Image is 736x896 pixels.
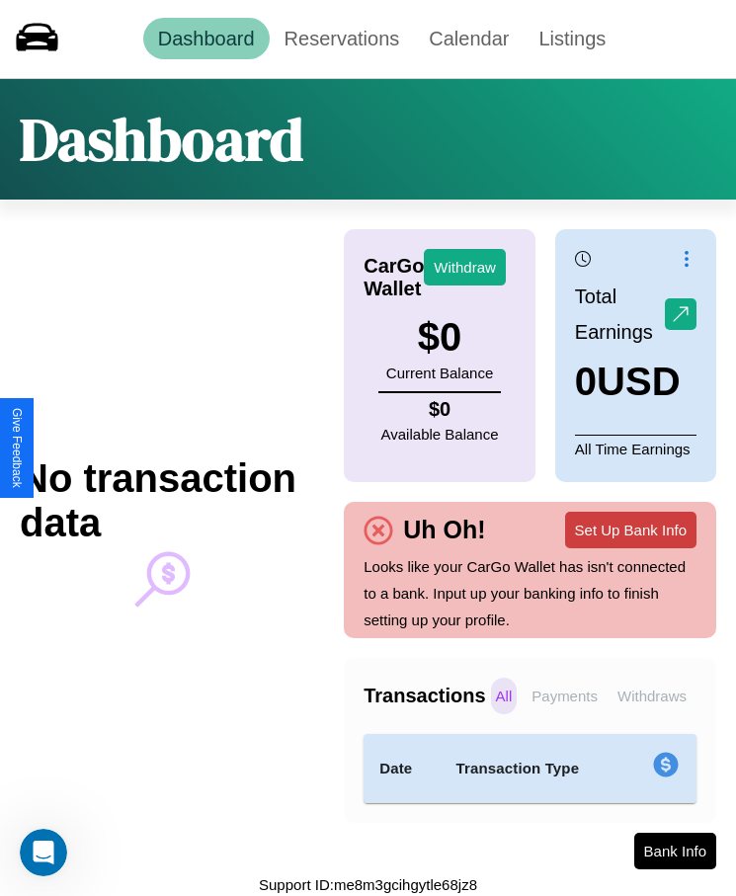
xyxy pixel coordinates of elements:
[364,553,696,633] p: Looks like your CarGo Wallet has isn't connected to a bank. Input up your banking info to finish ...
[364,685,485,707] h4: Transactions
[379,757,424,780] h4: Date
[575,279,665,350] p: Total Earnings
[364,255,424,300] h4: CarGo Wallet
[575,435,696,462] p: All Time Earnings
[381,421,499,448] p: Available Balance
[565,512,696,548] button: Set Up Bank Info
[386,360,493,386] p: Current Balance
[20,456,304,545] h2: No transaction data
[270,18,415,59] a: Reservations
[527,678,603,714] p: Payments
[381,398,499,421] h4: $ 0
[364,734,696,803] table: simple table
[524,18,620,59] a: Listings
[20,829,67,876] iframe: Intercom live chat
[393,516,495,544] h4: Uh Oh!
[143,18,270,59] a: Dashboard
[613,678,692,714] p: Withdraws
[634,833,716,869] button: Bank Info
[456,757,609,780] h4: Transaction Type
[575,360,696,404] h3: 0 USD
[491,678,518,714] p: All
[414,18,524,59] a: Calendar
[386,315,493,360] h3: $ 0
[424,249,506,285] button: Withdraw
[20,99,303,180] h1: Dashboard
[10,408,24,488] div: Give Feedback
